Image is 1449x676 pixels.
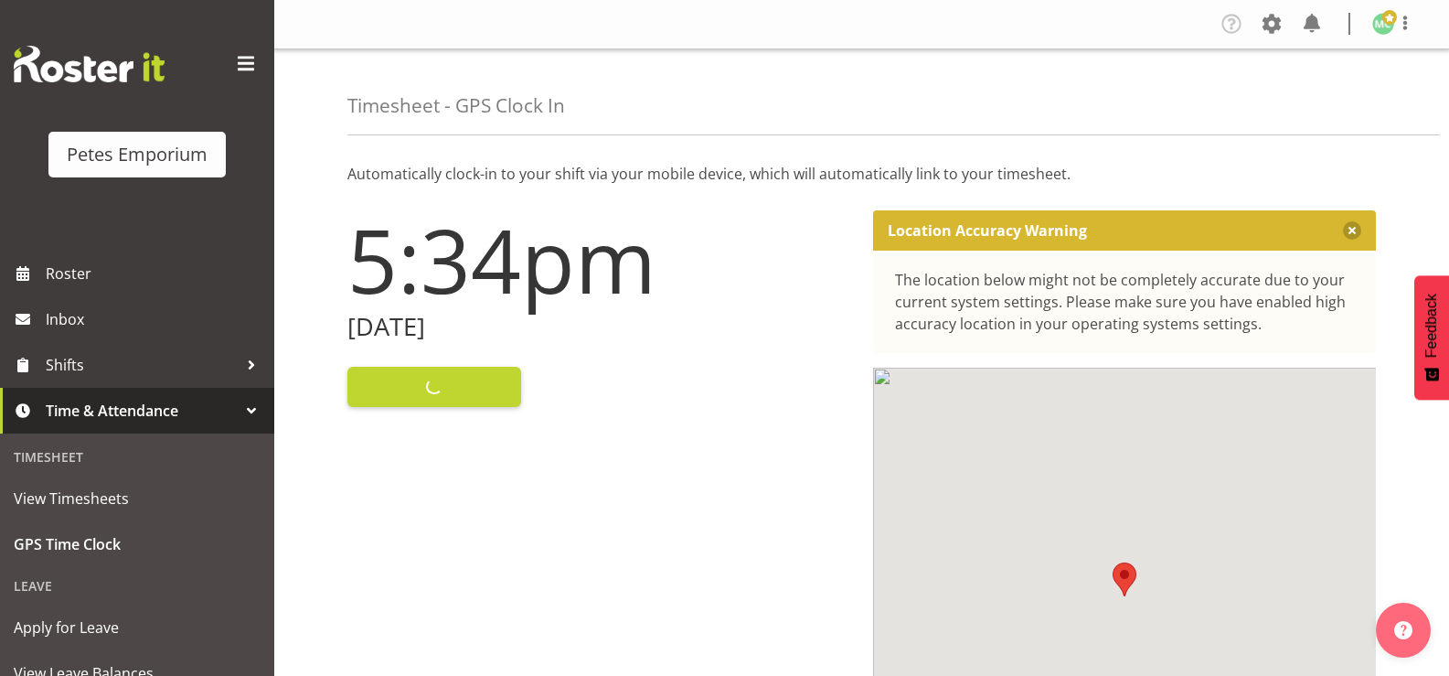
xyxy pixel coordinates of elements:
span: Feedback [1423,294,1440,358]
a: GPS Time Clock [5,521,270,567]
div: Timesheet [5,438,270,476]
div: Petes Emporium [67,141,208,168]
button: Feedback - Show survey [1414,275,1449,400]
div: Leave [5,567,270,605]
p: Automatically clock-in to your shift via your mobile device, which will automatically link to you... [347,163,1376,185]
img: melissa-cowen2635.jpg [1372,13,1394,35]
a: Apply for Leave [5,605,270,650]
span: Apply for Leave [14,614,261,641]
span: Shifts [46,351,238,379]
p: Location Accuracy Warning [888,221,1087,240]
img: Rosterit website logo [14,46,165,82]
h2: [DATE] [347,313,851,341]
h4: Timesheet - GPS Clock In [347,95,565,116]
span: GPS Time Clock [14,531,261,558]
h1: 5:34pm [347,210,851,309]
a: View Timesheets [5,476,270,521]
div: The location below might not be completely accurate due to your current system settings. Please m... [895,269,1355,335]
span: View Timesheets [14,485,261,512]
button: Close message [1343,221,1361,240]
span: Roster [46,260,265,287]
img: help-xxl-2.png [1394,621,1412,639]
span: Time & Attendance [46,397,238,424]
span: Inbox [46,306,265,333]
